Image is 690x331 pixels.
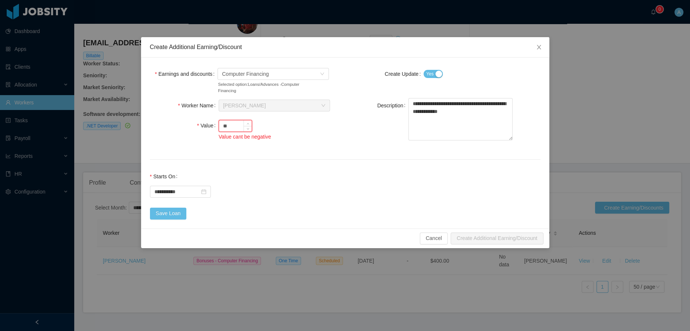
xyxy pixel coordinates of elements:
i: icon: down [321,103,326,108]
input: Value [219,120,252,132]
label: Description [377,103,408,108]
i: icon: up [246,122,249,125]
textarea: Description [408,98,513,140]
label: Worker Name [178,103,218,108]
div: Royban Lara [223,100,266,111]
small: Selected option: Loans/Advances - Computer Financing [218,81,313,94]
div: Create Additional Earning/Discount [150,43,540,51]
span: Increase Value [244,120,252,126]
label: Create Update [385,71,424,77]
label: Earnings and discounts [155,71,218,77]
label: Starts On [150,173,180,179]
i: icon: calendar [201,189,206,194]
span: Yes [426,70,434,78]
button: Close [529,37,549,58]
i: icon: close [536,44,542,50]
i: icon: down [320,72,324,77]
i: icon: down [246,128,249,130]
label: Value [197,123,219,129]
button: Create Additional Earning/Discount [451,233,543,244]
span: Decrease Value [244,126,252,132]
button: Create Update [424,70,443,78]
button: Cancel [420,233,448,244]
div: Value cant be negative [219,133,333,141]
button: Save Loan [150,208,187,220]
span: Computer Financing [222,68,269,79]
